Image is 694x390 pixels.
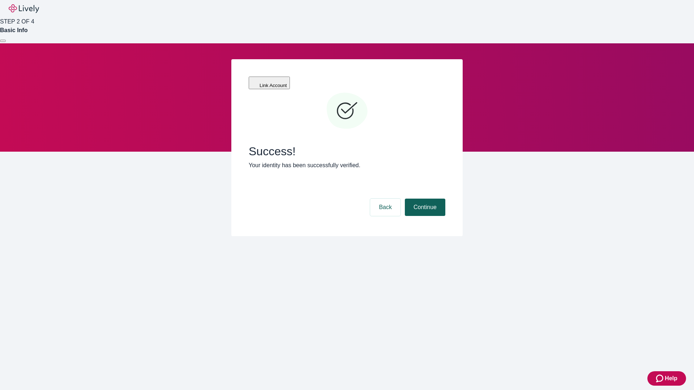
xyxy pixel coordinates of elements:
button: Continue [405,199,445,216]
span: Success! [249,144,445,158]
button: Zendesk support iconHelp [647,371,686,386]
img: Lively [9,4,39,13]
span: Help [665,374,677,383]
button: Back [370,199,400,216]
svg: Zendesk support icon [656,374,665,383]
button: Link Account [249,77,290,89]
svg: Checkmark icon [325,90,369,133]
p: Your identity has been successfully verified. [249,161,445,170]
